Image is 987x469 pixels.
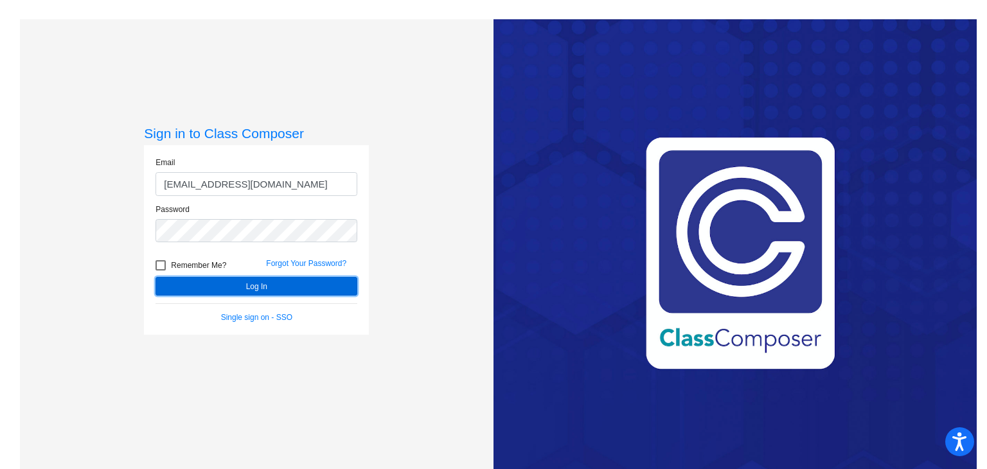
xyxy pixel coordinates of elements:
[266,259,346,268] a: Forgot Your Password?
[156,157,175,168] label: Email
[156,204,190,215] label: Password
[221,313,292,322] a: Single sign on - SSO
[144,125,369,141] h3: Sign in to Class Composer
[171,258,226,273] span: Remember Me?
[156,277,357,296] button: Log In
